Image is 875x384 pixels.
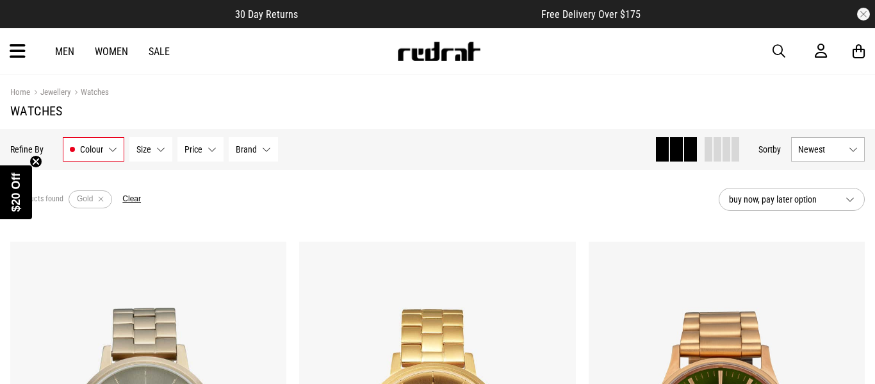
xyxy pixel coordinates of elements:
[10,172,22,212] span: $20 Off
[719,188,865,211] button: buy now, pay later option
[177,137,224,162] button: Price
[729,192,835,207] span: buy now, pay later option
[791,137,865,162] button: Newest
[236,144,257,154] span: Brand
[136,144,151,154] span: Size
[229,137,278,162] button: Brand
[29,155,42,168] button: Close teaser
[184,144,202,154] span: Price
[149,46,170,58] a: Sale
[541,8,641,21] span: Free Delivery Over $175
[80,144,103,154] span: Colour
[129,137,172,162] button: Size
[10,87,30,97] a: Home
[235,8,298,21] span: 30 Day Returns
[10,194,63,205] span: 6 products found
[63,137,124,162] button: Colour
[10,144,44,154] p: Refine By
[55,46,74,58] a: Men
[30,87,70,99] a: Jewellery
[70,87,109,99] a: Watches
[758,142,781,157] button: Sortby
[122,194,141,205] button: Clear
[77,194,93,203] span: Gold
[323,8,516,21] iframe: Customer reviews powered by Trustpilot
[95,46,128,58] a: Women
[93,190,109,208] button: Remove filter
[397,42,481,61] img: Redrat logo
[798,144,844,154] span: Newest
[773,144,781,154] span: by
[10,103,865,119] h1: Watches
